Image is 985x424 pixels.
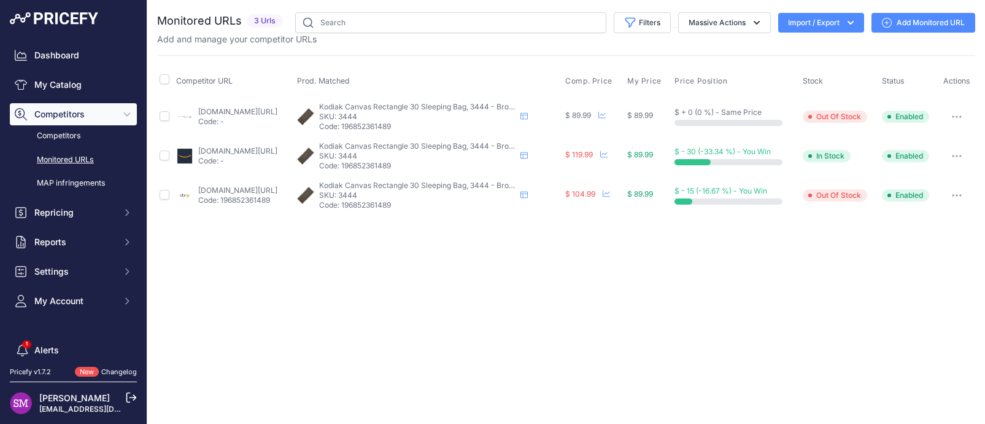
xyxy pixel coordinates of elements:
[157,12,242,29] h2: Monitored URLs
[34,206,115,219] span: Repricing
[871,13,975,33] a: Add Monitored URL
[101,367,137,376] a: Changelog
[319,112,516,122] p: SKU: 3444
[882,111,929,123] span: Enabled
[10,149,137,171] a: Monitored URLs
[319,122,516,132] p: Code: 196852361489
[882,150,929,162] span: Enabled
[565,189,595,198] span: $ 104.99
[674,147,771,156] span: $ - 30 (-33.34 %) - You Win
[943,76,970,85] span: Actions
[319,151,516,161] p: SKU: 3444
[297,76,350,85] span: Prod. Matched
[39,404,168,414] a: [EMAIL_ADDRESS][DOMAIN_NAME]
[75,367,99,377] span: New
[295,12,606,33] input: Search
[778,13,864,33] button: Import / Export
[176,76,233,85] span: Competitor URL
[34,265,115,278] span: Settings
[10,231,137,253] button: Reports
[319,190,516,200] p: SKU: 3444
[565,150,593,159] span: $ 119.99
[627,76,662,86] span: My Price
[319,102,601,111] span: Kodiak Canvas Rectangle 30 Sleeping Bag, 3444 - Brown - 90 inches x 36 inches
[10,44,137,408] nav: Sidebar
[319,161,516,171] p: Code: 196852361489
[627,150,653,159] span: $ 89.99
[565,111,591,120] span: $ 89.99
[674,76,727,86] span: Price Position
[34,236,115,248] span: Reports
[10,290,137,312] button: My Account
[674,186,767,195] span: $ - 15 (-16.67 %) - You Win
[39,393,110,403] a: [PERSON_NAME]
[882,189,929,202] span: Enabled
[319,200,516,210] p: Code: 196852361489
[157,33,317,45] p: Add and manage your competitor URLs
[10,339,137,361] a: Alerts
[674,76,730,86] button: Price Position
[10,74,137,96] a: My Catalog
[198,156,277,166] p: Code: -
[10,44,137,66] a: Dashboard
[10,367,51,377] div: Pricefy v1.7.2
[627,189,653,198] span: $ 89.99
[10,202,137,224] button: Repricing
[10,12,98,25] img: Pricefy Logo
[10,103,137,125] button: Competitors
[614,12,671,33] button: Filters
[34,108,115,120] span: Competitors
[10,125,137,147] a: Competitors
[803,150,851,162] span: In Stock
[803,111,867,123] span: Out Of Stock
[627,76,664,86] button: My Price
[198,107,277,116] a: [DOMAIN_NAME][URL]
[10,173,137,194] a: MAP infringements
[10,261,137,283] button: Settings
[34,295,115,307] span: My Account
[198,186,277,195] a: [DOMAIN_NAME][URL]
[198,195,277,205] p: Code: 196852361489
[803,189,867,202] span: Out Of Stock
[319,141,601,151] span: Kodiak Canvas Rectangle 30 Sleeping Bag, 3444 - Brown - 90 inches x 36 inches
[565,76,615,86] button: Comp. Price
[674,108,762,117] span: $ + 0 (0 %) - Same Price
[882,76,905,85] span: Status
[198,117,277,127] p: Code: -
[319,181,601,190] span: Kodiak Canvas Rectangle 30 Sleeping Bag, 3444 - Brown - 90 inches x 36 inches
[247,14,283,28] span: 3 Urls
[627,111,653,120] span: $ 89.99
[565,76,612,86] span: Comp. Price
[803,76,823,85] span: Stock
[198,146,277,155] a: [DOMAIN_NAME][URL]
[678,12,771,33] button: Massive Actions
